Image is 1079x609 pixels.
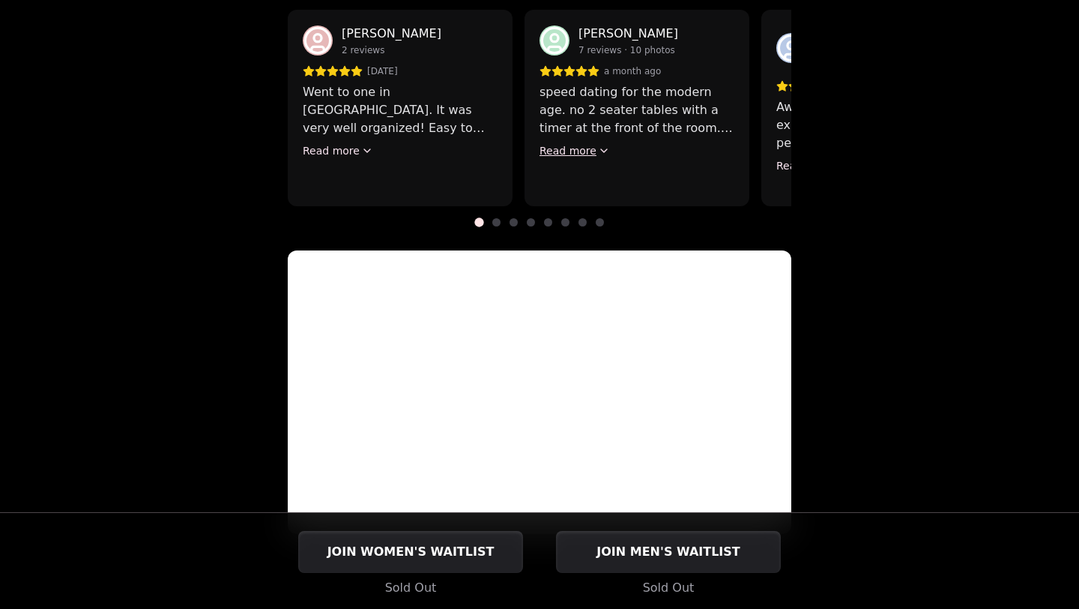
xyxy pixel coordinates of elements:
[342,25,441,43] p: [PERSON_NAME]
[539,143,610,158] button: Read more
[288,250,791,534] iframe: Luvvly Speed Dating Experience
[643,579,695,597] span: Sold Out
[385,579,437,597] span: Sold Out
[604,65,661,77] span: a month ago
[593,543,743,561] span: JOIN MEN'S WAITLIST
[367,65,398,77] span: [DATE]
[342,44,384,56] span: 2 reviews
[303,143,373,158] button: Read more
[578,44,675,56] span: 7 reviews · 10 photos
[556,531,781,573] button: JOIN MEN'S WAITLIST - Sold Out
[539,83,734,137] p: speed dating for the modern age. no 2 seater tables with a timer at the front of the room. just p...
[776,158,847,173] button: Read more
[578,25,678,43] p: [PERSON_NAME]
[298,531,523,573] button: JOIN WOMEN'S WAITLIST - Sold Out
[303,83,498,137] p: Went to one in [GEOGRAPHIC_DATA]. It was very well organized! Easy to join, no need to download a...
[776,98,971,152] p: Awesome speed dating experience! You get 10 minutes per speed date, some questions and a fun fact...
[324,543,498,561] span: JOIN WOMEN'S WAITLIST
